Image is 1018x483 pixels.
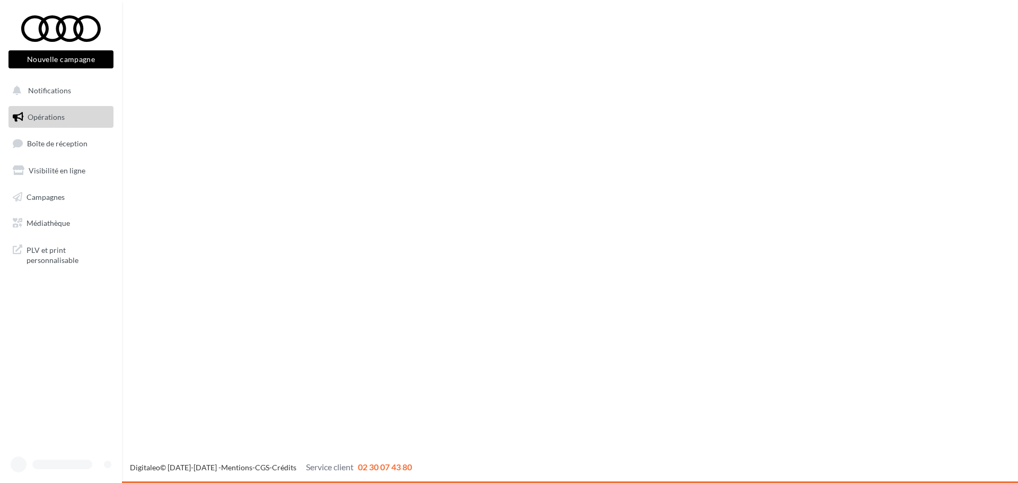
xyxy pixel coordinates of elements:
button: Nouvelle campagne [8,50,113,68]
a: Crédits [272,463,296,472]
a: Digitaleo [130,463,160,472]
span: Opérations [28,112,65,121]
span: 02 30 07 43 80 [358,462,412,472]
a: Boîte de réception [6,132,116,155]
a: CGS [255,463,269,472]
a: Médiathèque [6,212,116,234]
span: Visibilité en ligne [29,166,85,175]
button: Notifications [6,80,111,102]
span: Médiathèque [27,218,70,227]
a: Opérations [6,106,116,128]
a: Mentions [221,463,252,472]
a: Visibilité en ligne [6,160,116,182]
span: PLV et print personnalisable [27,243,109,266]
span: © [DATE]-[DATE] - - - [130,463,412,472]
a: PLV et print personnalisable [6,239,116,270]
span: Service client [306,462,354,472]
a: Campagnes [6,186,116,208]
span: Boîte de réception [27,139,87,148]
span: Campagnes [27,192,65,201]
span: Notifications [28,86,71,95]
